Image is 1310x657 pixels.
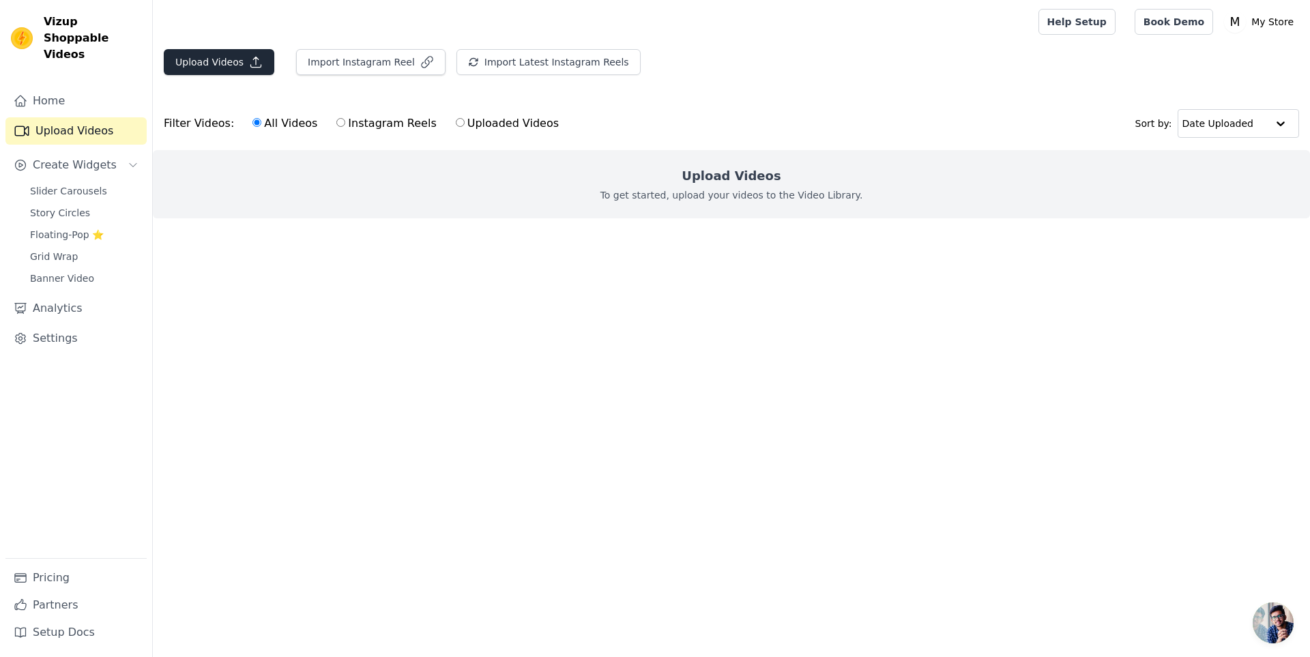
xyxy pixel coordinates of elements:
[1135,109,1300,138] div: Sort by:
[5,325,147,352] a: Settings
[11,27,33,49] img: Vizup
[33,157,117,173] span: Create Widgets
[164,108,566,139] div: Filter Videos:
[5,295,147,322] a: Analytics
[1038,9,1116,35] a: Help Setup
[5,592,147,619] a: Partners
[600,188,863,202] p: To get started, upload your videos to the Video Library.
[252,115,318,132] label: All Videos
[30,250,78,263] span: Grid Wrap
[22,247,147,266] a: Grid Wrap
[44,14,141,63] span: Vizup Shoppable Videos
[30,206,90,220] span: Story Circles
[682,166,781,186] h2: Upload Videos
[1253,602,1294,643] a: Open chat
[252,118,261,127] input: All Videos
[30,184,107,198] span: Slider Carousels
[455,115,559,132] label: Uploaded Videos
[456,118,465,127] input: Uploaded Videos
[30,228,104,242] span: Floating-Pop ⭐
[336,118,345,127] input: Instagram Reels
[5,619,147,646] a: Setup Docs
[22,181,147,201] a: Slider Carousels
[22,203,147,222] a: Story Circles
[5,564,147,592] a: Pricing
[1246,10,1299,34] p: My Store
[164,49,274,75] button: Upload Videos
[5,117,147,145] a: Upload Videos
[1224,10,1299,34] button: M My Store
[5,87,147,115] a: Home
[1135,9,1213,35] a: Book Demo
[296,49,446,75] button: Import Instagram Reel
[5,151,147,179] button: Create Widgets
[456,49,641,75] button: Import Latest Instagram Reels
[336,115,437,132] label: Instagram Reels
[30,272,94,285] span: Banner Video
[1230,15,1240,29] text: M
[22,225,147,244] a: Floating-Pop ⭐
[22,269,147,288] a: Banner Video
